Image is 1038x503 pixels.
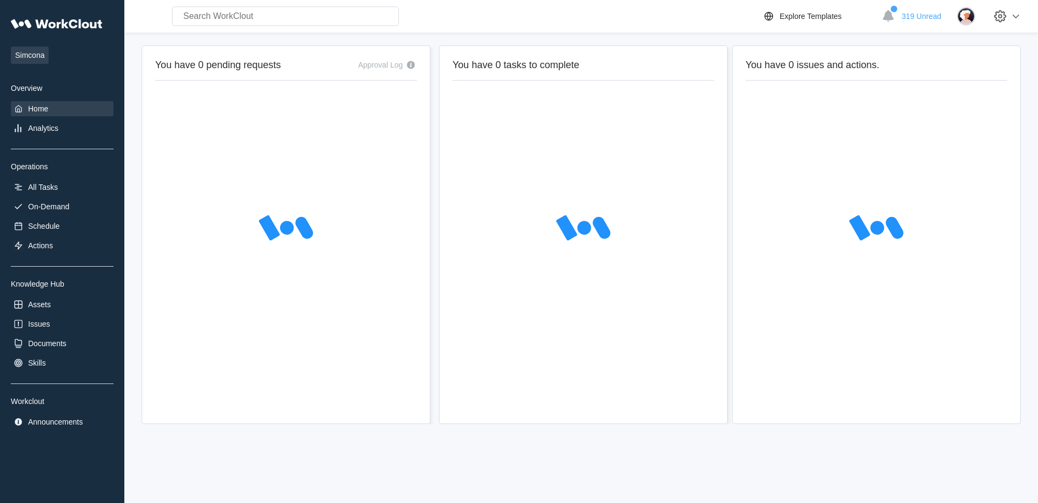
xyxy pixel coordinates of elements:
div: Explore Templates [780,12,842,21]
span: 319 Unread [902,12,941,21]
a: Issues [11,316,114,332]
div: Overview [11,84,114,92]
div: Operations [11,162,114,171]
h2: You have 0 issues and actions. [746,59,1007,71]
div: Skills [28,359,46,367]
h2: You have 0 tasks to complete [453,59,714,71]
input: Search WorkClout [172,6,399,26]
div: Workclout [11,397,114,406]
a: Schedule [11,219,114,234]
a: Analytics [11,121,114,136]
a: Home [11,101,114,116]
img: user-4.png [957,7,975,25]
div: Schedule [28,222,59,230]
div: Approval Log [358,61,403,69]
div: Announcements [28,418,83,426]
a: Actions [11,238,114,253]
div: Assets [28,300,51,309]
a: Documents [11,336,114,351]
a: Announcements [11,414,114,429]
span: Simcona [11,47,49,64]
div: Analytics [28,124,58,133]
div: Knowledge Hub [11,280,114,288]
a: Skills [11,355,114,370]
div: All Tasks [28,183,58,191]
div: Documents [28,339,66,348]
div: Actions [28,241,53,250]
h2: You have 0 pending requests [155,59,281,71]
a: Explore Templates [762,10,876,23]
div: On-Demand [28,202,69,211]
a: On-Demand [11,199,114,214]
a: Assets [11,297,114,312]
div: Home [28,104,48,113]
a: All Tasks [11,180,114,195]
div: Issues [28,320,50,328]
